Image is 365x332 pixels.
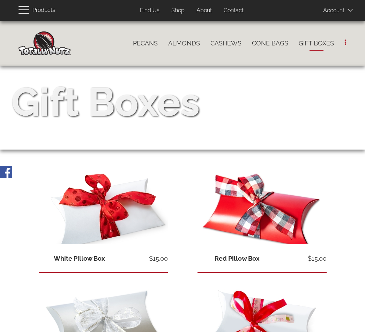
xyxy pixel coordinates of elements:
[163,36,205,51] a: Almonds
[205,36,247,51] a: Cashews
[215,255,260,262] a: Red Pillow Box
[18,31,71,55] img: Home
[128,36,163,51] a: Pecans
[293,36,339,51] a: Gift Boxes
[32,5,55,15] span: Products
[54,255,105,262] a: White Pillow Box
[247,36,293,51] a: Cone Bags
[218,4,249,17] a: Contact
[198,166,327,252] img: red pillow white background
[166,4,190,17] a: Shop
[135,4,165,17] a: Find Us
[191,4,217,17] a: About
[11,74,200,130] div: Gift Boxes
[39,166,168,252] img: white pillow box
